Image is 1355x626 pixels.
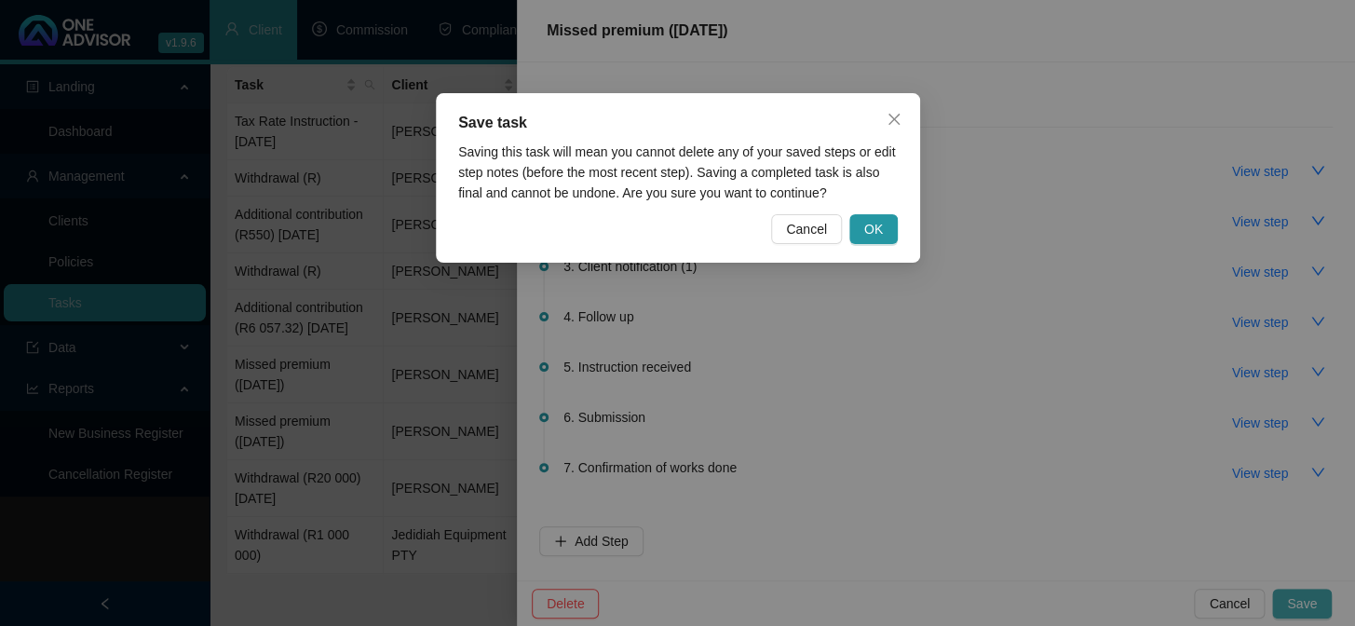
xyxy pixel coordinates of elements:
button: Cancel [771,214,842,244]
button: OK [848,214,897,244]
span: close [887,112,901,127]
div: Saving this task will mean you cannot delete any of your saved steps or edit step notes (before t... [458,142,898,203]
div: Save task [458,112,898,134]
span: Cancel [786,219,827,239]
button: Close [879,104,909,134]
span: OK [863,219,882,239]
